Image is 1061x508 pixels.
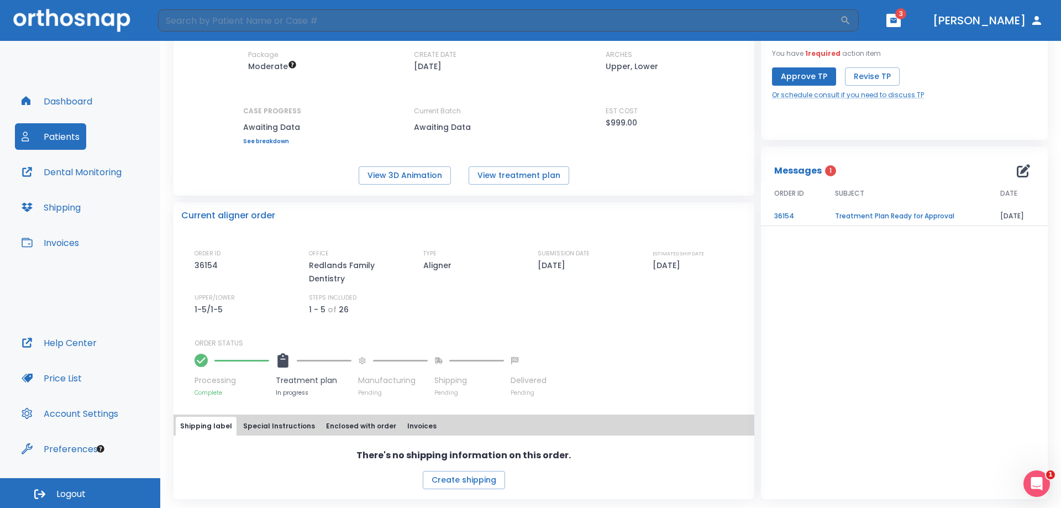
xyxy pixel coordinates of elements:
p: Pending [358,389,428,397]
p: EST COST [606,106,638,116]
p: ARCHES [606,50,632,60]
button: Preferences [15,436,104,462]
span: DATE [1000,188,1017,198]
button: Create shipping [423,471,505,489]
p: STEPS INCLUDED [309,293,356,303]
span: SUBJECT [835,188,864,198]
p: Treatment plan [276,375,351,386]
p: Complete [195,389,269,397]
button: Dental Monitoring [15,159,128,185]
p: $999.00 [606,116,637,129]
p: In progress [276,389,351,397]
button: Special Instructions [239,417,319,436]
button: Shipping label [176,417,237,436]
p: Manufacturing [358,375,428,386]
span: Up to 20 Steps (40 aligners) [248,61,297,72]
p: You have action item [772,49,881,59]
span: Logout [56,488,86,500]
p: of [328,303,337,316]
span: 3 [895,8,906,19]
p: ORDER ID [195,249,220,259]
span: ORDER ID [774,188,804,198]
p: [DATE] [414,60,442,73]
td: [DATE] [987,207,1048,226]
div: Tooltip anchor [96,444,106,454]
button: [PERSON_NAME] [928,11,1048,30]
span: 1 [1046,470,1055,479]
a: Or schedule consult if you need to discuss TP [772,90,924,100]
iframe: Intercom live chat [1023,470,1050,497]
td: Treatment Plan Ready for Approval [822,207,987,226]
button: Invoices [15,229,86,256]
button: Account Settings [15,400,125,427]
div: tabs [176,417,752,436]
p: There's no shipping information on this order. [356,449,571,462]
span: 1 required [805,49,841,58]
p: TYPE [423,249,437,259]
input: Search by Patient Name or Case # [158,9,840,32]
p: Awaiting Data [414,121,513,134]
p: 1-5/1-5 [195,303,227,316]
p: Processing [195,375,269,386]
button: Shipping [15,194,87,221]
p: Pending [434,389,504,397]
p: 36154 [195,259,222,272]
p: Redlands Family Dentistry [309,259,403,285]
p: Package [248,50,278,60]
p: SUBMISSION DATE [538,249,590,259]
p: ORDER STATUS [195,338,747,348]
button: Enclosed with order [322,417,401,436]
p: Current aligner order [181,209,275,222]
button: Invoices [403,417,441,436]
button: View treatment plan [469,166,569,185]
p: Awaiting Data [243,121,301,134]
p: Delivered [511,375,547,386]
span: 1 [825,165,836,176]
button: Price List [15,365,88,391]
p: [DATE] [538,259,569,272]
button: Revise TP [845,67,900,86]
p: CASE PROGRESS [243,106,301,116]
p: Messages [774,164,822,177]
td: 36154 [761,207,822,226]
p: Upper, Lower [606,60,658,73]
button: Help Center [15,329,103,356]
a: See breakdown [243,138,301,145]
button: Approve TP [772,67,836,86]
p: UPPER/LOWER [195,293,235,303]
p: Pending [511,389,547,397]
button: View 3D Animation [359,166,451,185]
p: [DATE] [653,259,684,272]
button: Patients [15,123,86,150]
p: 26 [339,303,349,316]
p: 1 - 5 [309,303,325,316]
p: CREATE DATE [414,50,456,60]
p: Current Batch [414,106,513,116]
img: Orthosnap [13,9,130,32]
p: Aligner [423,259,455,272]
button: Dashboard [15,88,99,114]
p: OFFICE [309,249,329,259]
p: Shipping [434,375,504,386]
p: ESTIMATED SHIP DATE [653,249,704,259]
